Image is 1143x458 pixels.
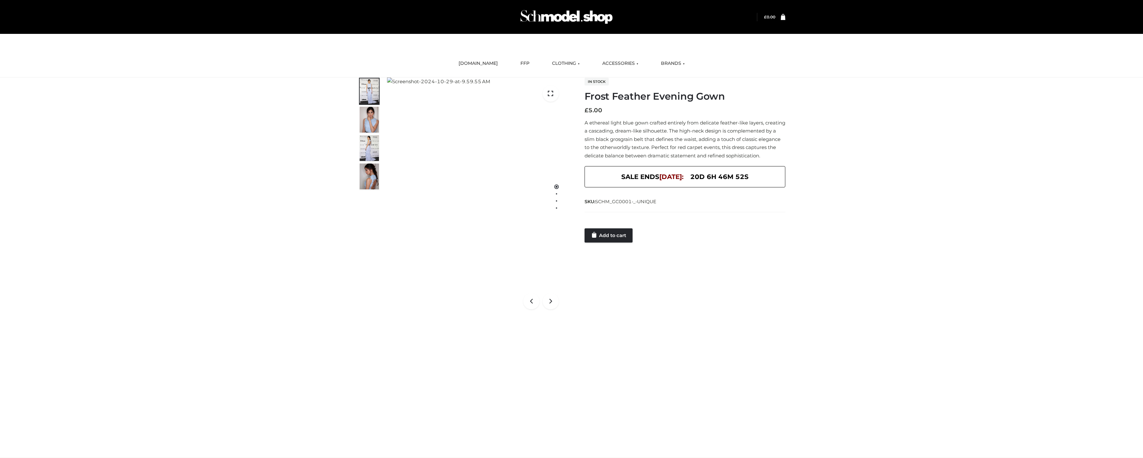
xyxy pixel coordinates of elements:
a: FFP [516,56,534,71]
bdi: 0.00 [764,15,775,19]
div: SALE ENDS [585,166,785,187]
img: Screenshot-2024-10-29-at-9.59.44%E2%80%AFAM.jpg [360,107,379,133]
a: ACCESSORIES [597,56,643,71]
a: CLOTHING [547,56,585,71]
h1: Frost Feather Evening Gown [585,91,785,102]
span: £ [585,107,588,114]
a: [DOMAIN_NAME] [454,56,503,71]
span: £ [764,15,767,19]
img: Screenshot-2024-10-29-at-9.59.55 AM [387,77,490,86]
span: 20d 6h 46m 52s [690,171,749,182]
img: Screenshot-2024-10-29-at-9.59.50%E2%80%AFAM.jpg [360,164,379,189]
span: In stock [585,78,609,85]
img: Screenshot-2024-10-29-at-10.00.01%E2%80%AFAM.jpg [360,135,379,161]
img: Screenshot-2024-10-29-at-9.59.55%E2%80%AFAM.jpg [360,78,379,104]
a: Add to cart [585,228,633,243]
p: A ethereal light blue gown crafted entirely from delicate feather-like layers, creating a cascadi... [585,119,785,160]
span: [DATE]: [659,173,683,181]
span: SCHM_GC0001-_-UNIQUE [595,199,656,204]
span: SKU: [585,198,657,205]
img: Schmodel Admin 964 [518,4,615,30]
bdi: 5.00 [585,107,602,114]
a: £0.00 [764,15,775,19]
a: BRANDS [656,56,690,71]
